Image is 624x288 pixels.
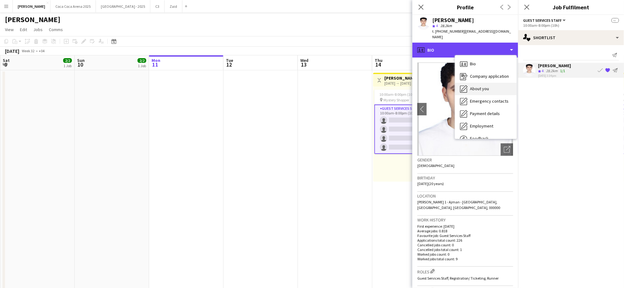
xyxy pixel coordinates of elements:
img: Crew avatar or photo [417,63,513,156]
span: Company application [470,73,509,79]
h3: Location [417,193,513,199]
div: About you [455,83,517,95]
button: [GEOGRAPHIC_DATA] - 2025 [96,0,150,12]
span: 14 [374,61,382,68]
span: Sun [77,58,85,63]
h3: [PERSON_NAME] Mystery Shopper [384,75,431,81]
h3: Birthday [417,175,513,181]
div: 1 Job [63,63,72,68]
div: Bio [455,58,517,70]
p: Cancelled jobs count: 0 [417,243,513,247]
a: Comms [46,26,65,34]
span: Mon [152,58,160,63]
div: Feedback [455,132,517,145]
div: [DATE] → [DATE] [384,81,431,86]
span: 2/2 [63,58,72,63]
a: View [2,26,16,34]
span: About you [470,86,489,91]
div: Bio [412,43,518,58]
div: Payment details [455,108,517,120]
div: [DATE] [5,48,19,54]
span: 4 [542,68,544,73]
button: C3 [150,0,165,12]
span: Wed [300,58,308,63]
span: Jobs [33,27,43,32]
div: 1 Job [138,63,146,68]
a: Edit [17,26,30,34]
span: 11 [151,61,160,68]
span: -- [612,18,619,23]
div: 28.2km [545,68,559,74]
div: [PERSON_NAME] [432,17,474,23]
div: Emergency contacts [455,95,517,108]
span: [DEMOGRAPHIC_DATA] [417,163,454,168]
div: Employment [455,120,517,132]
h3: Job Fulfilment [518,3,624,11]
div: Open photos pop-in [501,143,513,156]
p: Favourite job: Guest Services Staff [417,233,513,238]
h3: Profile [412,3,518,11]
div: Shortlist [518,30,624,45]
app-job-card: 10:00am-8:00pm (10h)0/4 Mystery Shopper1 RoleGuest Services Staff162A0/410:00am-8:00pm (10h) [374,90,444,154]
span: [DATE] (20 years) [417,181,444,186]
span: Edit [20,27,27,32]
span: 10:00am-8:00pm (10h) [379,92,415,97]
span: | [EMAIL_ADDRESS][DOMAIN_NAME] [432,29,511,39]
span: Bio [470,61,476,67]
button: Zaid [165,0,182,12]
span: 9 [2,61,10,68]
span: Emergency contacts [470,98,509,104]
span: Employment [470,123,493,129]
div: [DATE] 3:34pm [538,74,571,78]
p: Worked jobs count: 0 [417,252,513,257]
span: Mystery Shopper [383,98,409,102]
span: 4 [436,23,438,28]
span: Feedback [470,136,489,141]
span: Week 32 [21,49,36,53]
span: Thu [375,58,382,63]
span: 12 [225,61,233,68]
h1: [PERSON_NAME] [5,15,60,24]
div: Company application [455,70,517,83]
p: Worked jobs total count: 9 [417,257,513,261]
div: 10:00am-8:00pm (10h) [523,23,619,28]
span: 28.2km [439,23,453,28]
span: View [5,27,14,32]
p: Average jobs: 0.818 [417,229,513,233]
h3: Work history [417,217,513,223]
span: Guest Services Staff [523,18,562,23]
p: First experience: [DATE] [417,224,513,229]
h3: Gender [417,157,513,163]
button: Coca Coca Arena 2025 [50,0,96,12]
a: Jobs [31,26,45,34]
span: 10 [76,61,85,68]
p: Cancelled jobs total count: 1 [417,247,513,252]
div: [PERSON_NAME] [538,63,571,68]
app-card-role: Guest Services Staff162A0/410:00am-8:00pm (10h) [374,105,444,154]
button: Guest Services Staff [523,18,567,23]
button: [PERSON_NAME] [13,0,50,12]
span: t. [PHONE_NUMBER] [432,29,465,34]
span: [PERSON_NAME] 1 - Ajman - [GEOGRAPHIC_DATA], [GEOGRAPHIC_DATA], [GEOGRAPHIC_DATA], 000000 [417,200,500,210]
span: Guest Services Staff, Registration/ Ticketing, Runner [417,276,499,281]
div: +04 [39,49,45,53]
p: Applications total count: 226 [417,238,513,243]
app-skills-label: 1/1 [560,68,565,73]
span: 2/2 [138,58,146,63]
span: 13 [299,61,308,68]
span: Tue [226,58,233,63]
span: Comms [49,27,63,32]
span: Sat [3,58,10,63]
span: Payment details [470,111,500,116]
h3: Roles [417,268,513,275]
